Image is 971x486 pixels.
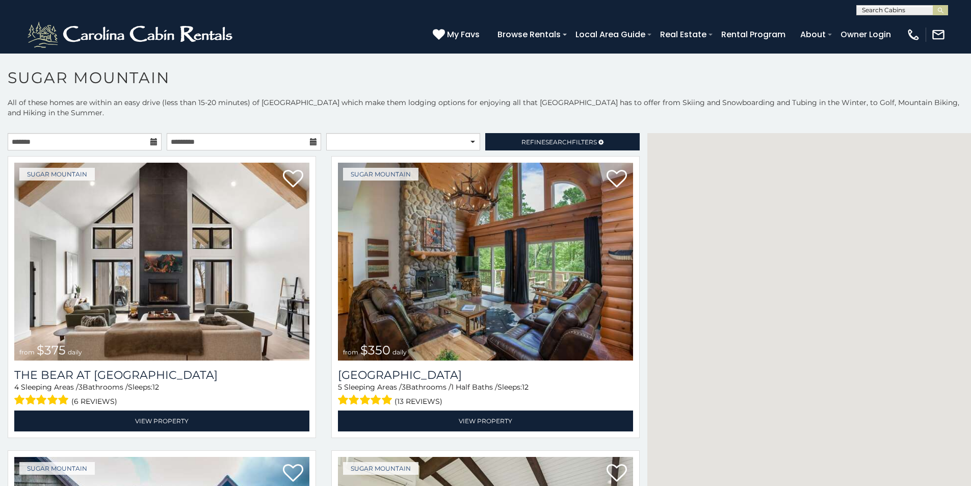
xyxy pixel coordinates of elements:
img: White-1-2.png [25,19,237,50]
div: Sleeping Areas / Bathrooms / Sleeps: [338,382,633,408]
a: Add to favorites [607,169,627,190]
span: Search [545,138,572,146]
span: My Favs [447,28,480,41]
a: Local Area Guide [570,25,650,43]
span: (6 reviews) [71,395,117,408]
span: 3 [402,382,406,392]
span: (13 reviews) [395,395,442,408]
img: Grouse Moor Lodge [338,163,633,361]
img: The Bear At Sugar Mountain [14,163,309,361]
img: mail-regular-white.png [931,28,946,42]
span: $350 [360,343,390,357]
span: Refine Filters [521,138,597,146]
a: About [795,25,831,43]
span: 12 [152,382,159,392]
a: [GEOGRAPHIC_DATA] [338,368,633,382]
a: Add to favorites [283,463,303,484]
a: Rental Program [716,25,791,43]
img: phone-regular-white.png [906,28,921,42]
span: 12 [522,382,529,392]
h3: Grouse Moor Lodge [338,368,633,382]
span: daily [68,348,82,356]
span: from [343,348,358,356]
a: Sugar Mountain [19,168,95,181]
a: The Bear At [GEOGRAPHIC_DATA] [14,368,309,382]
a: Add to favorites [607,463,627,484]
a: Owner Login [835,25,896,43]
a: The Bear At Sugar Mountain from $375 daily [14,163,309,361]
a: Sugar Mountain [343,462,418,475]
span: $375 [37,343,66,357]
span: 4 [14,382,19,392]
span: 5 [338,382,342,392]
a: Browse Rentals [492,25,566,43]
span: 3 [78,382,83,392]
span: daily [392,348,407,356]
a: View Property [14,411,309,431]
div: Sleeping Areas / Bathrooms / Sleeps: [14,382,309,408]
h3: The Bear At Sugar Mountain [14,368,309,382]
a: Grouse Moor Lodge from $350 daily [338,163,633,361]
a: Real Estate [655,25,712,43]
span: from [19,348,35,356]
a: View Property [338,411,633,431]
a: Add to favorites [283,169,303,190]
a: Sugar Mountain [19,462,95,475]
a: My Favs [433,28,482,41]
a: Sugar Mountain [343,168,418,181]
a: RefineSearchFilters [485,133,639,150]
span: 1 Half Baths / [451,382,497,392]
